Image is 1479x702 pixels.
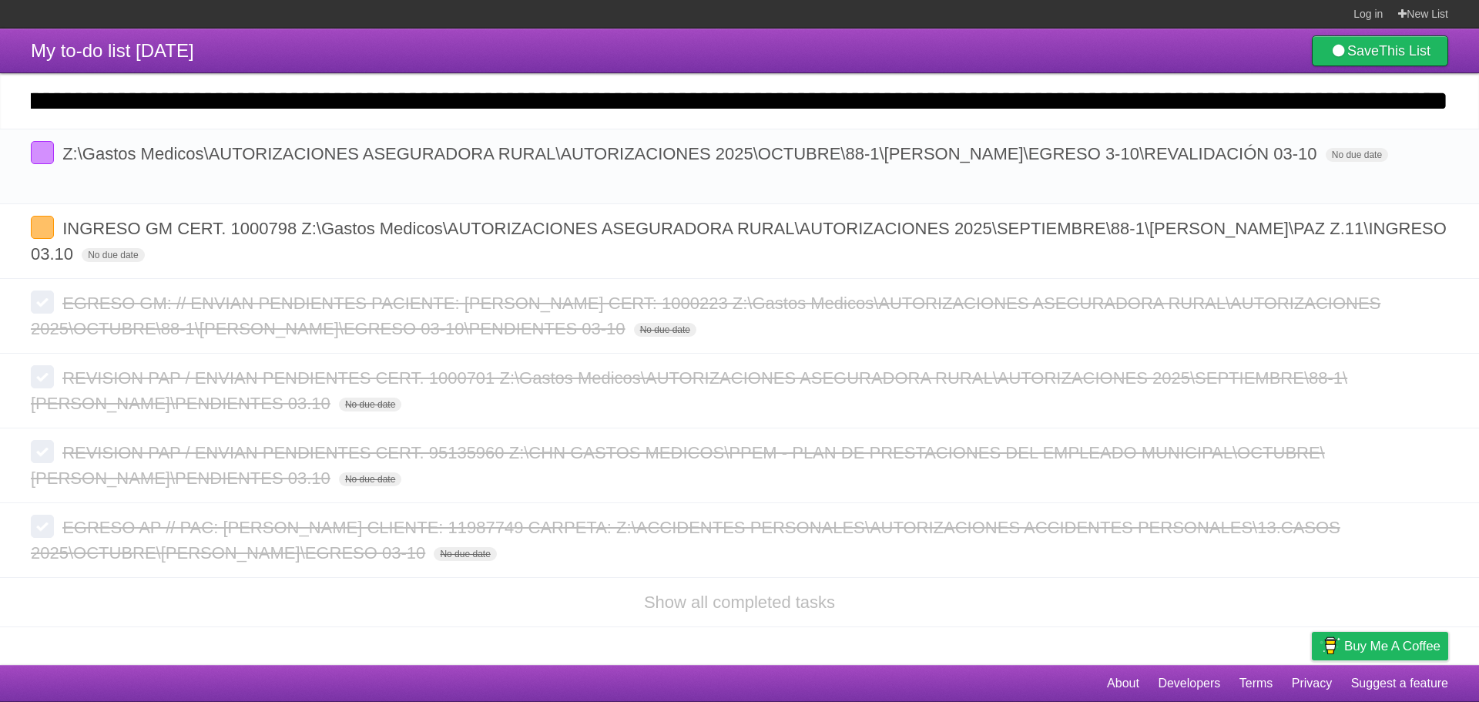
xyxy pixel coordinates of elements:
[31,365,54,388] label: Done
[31,368,1347,413] span: REVISION PAP / ENVIAN PENDIENTES CERT. 1000701 Z:\Gastos Medicos\AUTORIZACIONES ASEGURADORA RURAL...
[339,472,401,486] span: No due date
[31,40,194,61] span: My to-do list [DATE]
[82,248,144,262] span: No due date
[1379,43,1430,59] b: This List
[1344,633,1440,660] span: Buy me a coffee
[31,518,1340,563] span: EGRESO AP // PAC: [PERSON_NAME] CLIENTE: 11987749 CARPETA: Z:\ACCIDENTES PERSONALES\AUTORIZACIONE...
[1312,35,1448,66] a: SaveThis List
[1320,633,1340,659] img: Buy me a coffee
[31,219,1447,264] span: INGRESO GM CERT. 1000798 Z:\Gastos Medicos\AUTORIZACIONES ASEGURADORA RURAL\AUTORIZACIONES 2025\S...
[634,323,696,337] span: No due date
[1312,632,1448,660] a: Buy me a coffee
[31,443,1325,488] span: REVISION PAP / ENVIAN PENDIENTES CERT. 95135960 Z:\CHN GASTOS MEDICOS\PPEM - PLAN DE PRESTACIONES...
[31,216,54,239] label: Done
[31,440,54,463] label: Done
[1326,148,1388,162] span: No due date
[1351,669,1448,698] a: Suggest a feature
[1107,669,1139,698] a: About
[62,144,1320,163] span: Z:\Gastos Medicos\AUTORIZACIONES ASEGURADORA RURAL\AUTORIZACIONES 2025\OCTUBRE\88-1\[PERSON_NAME]...
[31,291,54,314] label: Done
[1158,669,1220,698] a: Developers
[31,141,54,164] label: Done
[644,593,835,612] a: Show all completed tasks
[1292,669,1332,698] a: Privacy
[339,398,401,411] span: No due date
[1239,669,1273,698] a: Terms
[434,547,496,561] span: No due date
[31,515,54,538] label: Done
[31,294,1380,338] span: EGRESO GM: // ENVIAN PENDIENTES PACIENTE: [PERSON_NAME] CERT: 1000223 Z:\Gastos Medicos\AUTORIZAC...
